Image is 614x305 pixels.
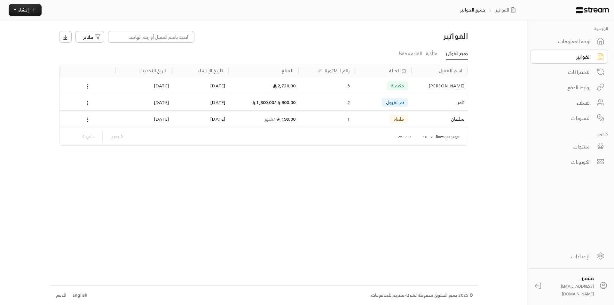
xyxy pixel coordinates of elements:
div: [DATE] [119,111,169,127]
div: 199.00 [232,111,295,127]
div: التسويات [539,114,591,122]
p: Rows per page: [435,134,460,139]
div: الإعدادات [539,253,591,260]
a: روابط الدفع [531,80,608,94]
a: متأخرة [426,48,437,60]
div: المبلغ [281,67,294,75]
div: [DATE] [175,77,225,94]
div: [DATE] [175,111,225,127]
div: تاريخ التحديث [139,67,167,75]
div: اسم العميل [438,67,462,75]
a: الإعدادات [531,249,608,263]
p: كتالوج [531,131,608,137]
p: الرئيسية [531,26,608,32]
div: ثامر [414,94,464,110]
div: رقم الفاتورة [325,67,350,75]
a: القادمة فقط [398,48,422,60]
a: المنتجات [531,140,608,154]
a: جميع الفواتير [446,48,468,60]
span: فلاتر [83,34,93,40]
div: العملاء [539,99,591,107]
p: 1–3 of 3 [398,134,412,140]
a: الكوبونات [531,155,608,169]
a: الدعم [54,290,68,301]
span: الحالة [389,67,401,74]
input: ابحث باسم العميل أو رقم الهاتف [108,31,194,43]
div: English [73,292,87,299]
span: ملغاة [394,116,404,121]
a: الفواتير [495,6,518,13]
span: 900.00 / [274,98,295,106]
div: الكوبونات [539,158,591,166]
span: مكتملة [391,83,404,88]
p: جميع الفواتير [460,6,486,13]
div: المنتجات [539,143,591,150]
button: Sort [316,67,324,75]
a: فليفرز . [EMAIL_ADDRESS][DOMAIN_NAME] [531,273,611,298]
img: Logo [576,7,609,13]
a: الاشتراكات [531,65,608,79]
span: تم القبول [386,100,404,105]
div: 3 [304,77,350,94]
div: 1 [304,111,350,127]
h3: الفواتير [370,31,468,41]
div: 10 [420,133,435,141]
div: © 2025 جميع الحقوق محفوظة لشركة ستريم للمدفوعات. [370,292,473,299]
div: روابط الدفع [539,84,591,91]
a: الفواتير [531,50,608,64]
span: إنشاء [18,6,29,14]
a: لوحة المعلومات [531,34,608,48]
a: التسويات [531,111,608,125]
div: لوحة المعلومات [539,37,591,45]
nav: breadcrumb [457,6,521,13]
div: [DATE] [119,94,169,110]
a: العملاء [531,96,608,110]
div: 1,800.00 [232,94,295,110]
div: الاشتراكات [539,68,591,76]
span: / شهر [264,115,276,123]
div: 2,720.00 [232,77,295,94]
span: [EMAIL_ADDRESS][DOMAIN_NAME] [561,283,594,297]
button: فلاتر [75,31,104,43]
button: إنشاء [9,4,42,16]
div: تاريخ الإنشاء [198,67,223,75]
div: الفواتير [539,53,591,60]
div: 2 [304,94,350,110]
div: سلطان [414,111,464,127]
span: فليفرز . [579,274,594,283]
div: [PERSON_NAME] [414,77,464,94]
div: [DATE] [175,94,225,110]
div: [DATE] [119,77,169,94]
